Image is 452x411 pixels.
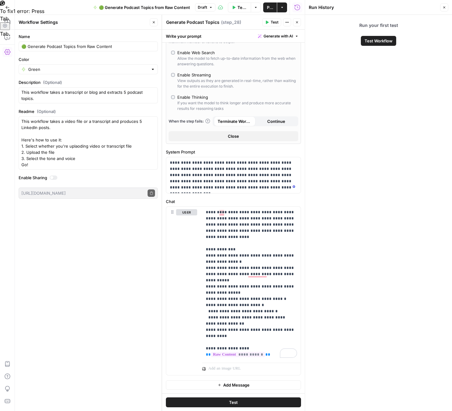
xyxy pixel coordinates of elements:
[28,66,148,72] input: Green
[166,397,301,407] button: Test
[171,51,175,54] input: Enable Web SearchAllow the model to fetch up-to-date information from the web when answering ques...
[166,198,301,205] label: Chat
[177,72,211,78] div: Enable Streaming
[177,50,215,56] div: Enable Web Search
[267,118,285,124] span: Continue
[19,108,158,115] label: Readme
[177,94,208,100] div: Enable Thinking
[255,116,297,126] button: Continue
[223,382,250,388] span: Add Message
[21,89,155,102] textarea: This workflow takes a transcript or blog and extracts 5 podcast topics.
[19,79,158,85] label: Description
[21,43,155,50] input: Untitled
[218,118,252,124] span: Terminate Workflow
[43,79,62,85] span: (Optional)
[166,207,197,375] div: user
[177,100,296,111] div: If you want the model to think longer and produce more accurate results for reasoning tasks
[202,207,301,360] div: To enrich screen reader interactions, please activate Accessibility in Grammarly extension settings
[166,380,301,390] button: Add Message
[166,149,301,155] label: System Prompt
[19,175,158,181] label: Enable Sharing
[169,119,210,124] a: When the step fails:
[229,399,238,405] span: Test
[171,73,175,77] input: Enable StreamingView outputs as they are generated in real-time, rather than waiting for the enti...
[177,78,296,89] div: View outputs as they are generated in real-time, rather than waiting for the entire execution to ...
[166,157,301,193] div: To enrich screen reader interactions, please activate Accessibility in Grammarly extension settings
[37,108,56,115] span: (Optional)
[169,131,298,141] button: Close
[177,56,296,67] div: Allow the model to fetch up-to-date information from the web when answering questions.
[365,38,392,44] span: Test Workflow
[19,56,158,63] label: Color
[21,118,155,168] textarea: This workflow takes a video file or a transcript and produces 5 LinkedIn posts. Here's how to use...
[361,36,396,46] button: Test Workflow
[228,133,239,139] span: Close
[171,95,175,99] input: Enable ThinkingIf you want the model to think longer and produce more accurate results for reason...
[176,209,197,215] button: user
